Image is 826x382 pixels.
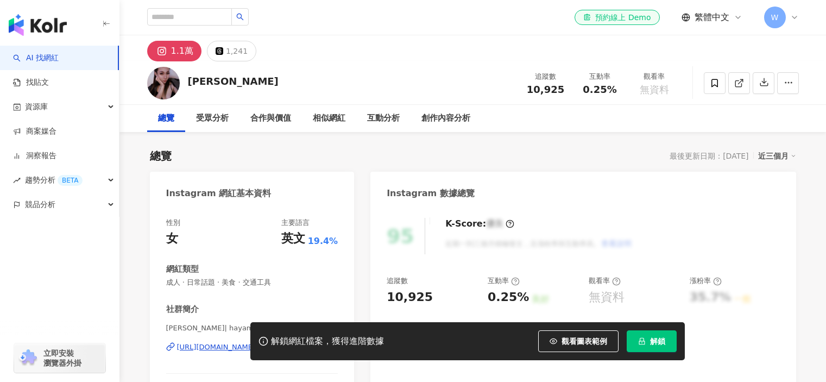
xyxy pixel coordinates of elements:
[387,289,433,306] div: 10,925
[650,337,665,346] span: 解鎖
[25,168,83,192] span: 趨勢分析
[9,14,67,36] img: logo
[421,112,470,125] div: 創作內容分析
[589,289,625,306] div: 無資料
[236,13,244,21] span: search
[634,71,675,82] div: 觀看率
[638,337,646,345] span: lock
[166,304,199,315] div: 社群簡介
[14,343,105,373] a: chrome extension立即安裝 瀏覽器外掛
[387,276,408,286] div: 追蹤數
[589,276,621,286] div: 觀看率
[188,74,279,88] div: [PERSON_NAME]
[281,218,310,228] div: 主要語言
[367,112,400,125] div: 互動分析
[575,10,659,25] a: 預約線上 Demo
[147,67,180,99] img: KOL Avatar
[527,84,564,95] span: 10,925
[583,12,651,23] div: 預約線上 Demo
[13,77,49,88] a: 找貼文
[670,152,748,160] div: 最後更新日期：[DATE]
[166,230,178,247] div: 女
[58,175,83,186] div: BETA
[758,149,796,163] div: 近三個月
[13,177,21,184] span: rise
[150,148,172,164] div: 總覽
[488,276,520,286] div: 互動率
[308,235,338,247] span: 19.4%
[43,348,81,368] span: 立即安裝 瀏覽器外掛
[313,112,345,125] div: 相似網紅
[166,187,272,199] div: Instagram 網紅基本資料
[25,95,48,119] span: 資源庫
[171,43,193,59] div: 1.1萬
[166,218,180,228] div: 性別
[13,53,59,64] a: searchAI 找網紅
[525,71,566,82] div: 追蹤數
[445,218,514,230] div: K-Score :
[17,349,39,367] img: chrome extension
[166,278,338,287] span: 成人 · 日常話題 · 美食 · 交通工具
[166,264,199,275] div: 網紅類型
[196,112,229,125] div: 受眾分析
[147,41,201,61] button: 1.1萬
[25,192,55,217] span: 競品分析
[13,126,56,137] a: 商案媒合
[583,84,616,95] span: 0.25%
[387,187,475,199] div: Instagram 數據總覽
[250,112,291,125] div: 合作與價值
[771,11,779,23] span: W
[271,336,384,347] div: 解鎖網紅檔案，獲得進階數據
[158,112,174,125] div: 總覽
[207,41,256,61] button: 1,241
[579,71,621,82] div: 互動率
[226,43,248,59] div: 1,241
[627,330,677,352] button: 解鎖
[538,330,619,352] button: 觀看圖表範例
[640,84,669,95] span: 無資料
[281,230,305,247] div: 英文
[690,276,722,286] div: 漲粉率
[13,151,56,161] a: 洞察報告
[562,337,607,346] span: 觀看圖表範例
[695,11,729,23] span: 繁體中文
[488,289,529,306] div: 0.25%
